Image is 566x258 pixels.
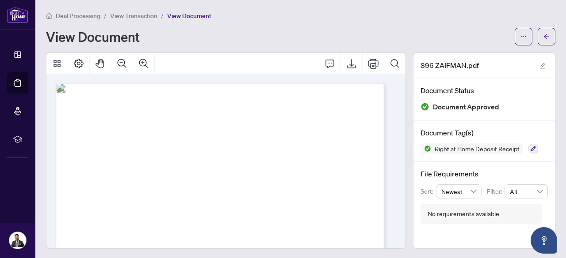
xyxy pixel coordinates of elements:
p: Filter: [487,187,505,196]
li: / [104,11,107,21]
img: Status Icon [421,143,431,154]
button: Open asap [531,227,557,254]
span: Newest [441,185,477,198]
span: home [46,13,52,19]
span: Deal Processing [56,12,100,20]
h4: Document Status [421,85,548,96]
span: All [510,185,543,198]
img: logo [7,7,28,23]
h4: File Requirements [421,168,548,179]
p: Sort: [421,187,436,196]
span: Document Approved [433,101,499,113]
span: Right at Home Deposit Receipt [431,146,523,152]
img: Profile Icon [9,232,26,249]
span: View Transaction [110,12,157,20]
h4: Document Tag(s) [421,127,548,138]
div: No requirements available [428,209,499,219]
span: 896 ZAIFMAN.pdf [421,60,479,71]
span: View Document [167,12,211,20]
span: arrow-left [543,34,550,40]
li: / [161,11,164,21]
img: Document Status [421,102,429,111]
span: ellipsis [520,34,527,40]
h1: View Document [46,30,140,44]
span: edit [539,63,546,69]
